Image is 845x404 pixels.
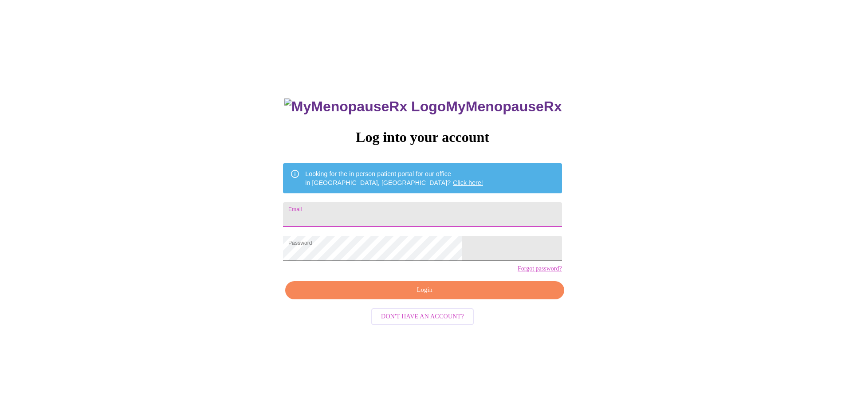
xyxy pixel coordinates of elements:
h3: Log into your account [283,129,562,145]
h3: MyMenopauseRx [284,98,562,115]
span: Don't have an account? [381,311,464,322]
a: Click here! [453,179,483,186]
span: Login [295,285,554,296]
img: MyMenopauseRx Logo [284,98,446,115]
a: Forgot password? [518,265,562,272]
div: Looking for the in person patient portal for our office in [GEOGRAPHIC_DATA], [GEOGRAPHIC_DATA]? [305,166,483,191]
button: Don't have an account? [371,308,474,326]
button: Login [285,281,564,299]
a: Don't have an account? [369,312,476,320]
